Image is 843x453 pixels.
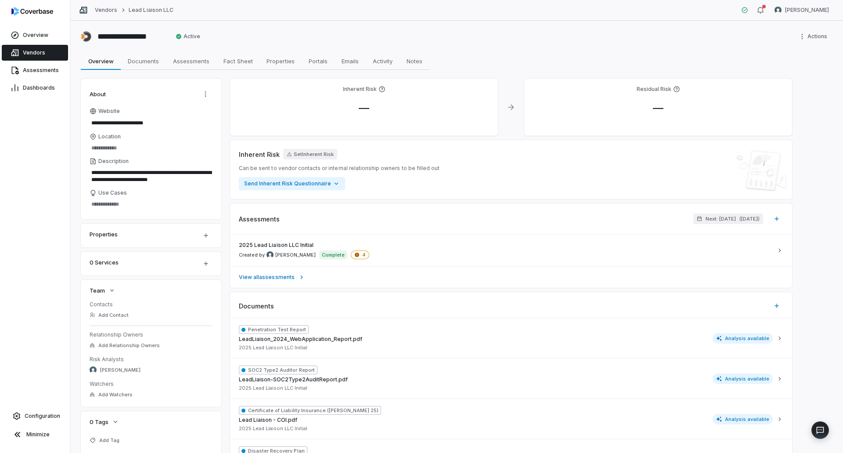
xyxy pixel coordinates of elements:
[87,432,122,448] button: Add Tag
[239,165,440,172] span: Can be sent to vendor contacts or internal relationship owners to be filled out
[769,4,834,17] button: Chadd Myers avatar[PERSON_NAME]
[124,55,162,67] span: Documents
[693,214,763,224] button: Next: [DATE]([DATE])
[100,367,140,373] span: [PERSON_NAME]
[239,150,280,159] span: Inherent Risk
[230,358,792,399] button: SOC2 Type2 Auditor ReportLeadLiaison-SOC2Type2AuditReport.pdf2025 Lead Liaison LLC InitialAnalysi...
[99,437,119,444] span: Add Tag
[87,414,122,430] button: 0 Tags
[23,32,48,39] span: Overview
[90,142,213,154] input: Location
[338,55,362,67] span: Emails
[11,7,53,16] img: logo-D7KZi-bG.svg
[26,431,50,438] span: Minimize
[713,373,773,384] span: Analysis available
[322,251,345,258] p: Complete
[85,55,117,67] span: Overview
[239,251,316,258] span: Created by
[90,331,213,338] dt: Relationship Owners
[23,84,55,91] span: Dashboards
[239,406,381,415] span: Certificate of Liability Insurance ([PERSON_NAME] 25)
[267,251,274,258] img: Chadd Myers avatar
[239,242,313,249] span: 2025 Lead Liaison LLC Initial
[239,344,307,351] span: 2025 Lead Liaison LLC Initial
[90,366,97,373] img: Chadd Myers avatar
[239,366,317,374] span: SOC2 Type2 Auditor Report
[305,55,331,67] span: Portals
[230,235,792,266] a: 2025 Lead Liaison LLC InitialCreated by Chadd Myers avatar[PERSON_NAME]Complete4
[646,101,670,114] span: —
[263,55,298,67] span: Properties
[87,283,118,298] button: Team
[90,286,105,294] span: Team
[90,117,198,129] input: Website
[706,216,736,222] span: Next: [DATE]
[775,7,782,14] img: Chadd Myers avatar
[351,250,369,259] span: 4
[239,385,307,391] span: 2025 Lead Liaison LLC Initial
[275,252,316,258] span: [PERSON_NAME]
[95,7,117,14] a: Vendors
[283,149,337,159] button: SetInherent Risk
[239,417,297,424] span: Lead Liaison - COI.pdf
[230,266,792,288] a: View allassessments
[239,336,362,343] span: LeadLiaison_2024_WebApplication_Report.pdf
[713,414,773,424] span: Analysis available
[90,356,213,363] dt: Risk Analysts
[98,108,120,115] span: Website
[239,274,295,281] span: View all assessments
[220,55,256,67] span: Fact Sheet
[2,80,68,96] a: Dashboards
[90,418,108,426] span: 0 Tags
[98,391,133,398] span: Add Watchers
[98,133,121,140] span: Location
[90,167,213,186] textarea: Description
[98,158,129,165] span: Description
[2,45,68,61] a: Vendors
[239,177,345,190] button: Send Inherent Risk Questionnaire
[239,376,348,383] span: LeadLiaison-SOC2Type2AuditReport.pdf
[796,30,832,43] button: More actions
[198,87,213,101] button: Actions
[87,307,131,323] button: Add Contact
[785,7,829,14] span: [PERSON_NAME]
[90,301,213,308] dt: Contacts
[90,90,106,98] span: About
[4,408,66,424] a: Configuration
[176,33,200,40] span: Active
[129,7,173,14] a: Lead Liaison LLC
[169,55,213,67] span: Assessments
[90,381,213,388] dt: Watchers
[369,55,396,67] span: Activity
[343,86,377,93] h4: Inherent Risk
[239,214,280,224] span: Assessments
[637,86,671,93] h4: Residual Risk
[403,55,426,67] span: Notes
[98,189,127,196] span: Use Cases
[23,67,59,74] span: Assessments
[4,426,66,443] button: Minimize
[98,342,160,349] span: Add Relationship Owners
[90,198,213,210] textarea: Use Cases
[2,27,68,43] a: Overview
[352,101,376,114] span: —
[239,325,309,334] span: Penetration Test Report
[230,318,792,358] button: Penetration Test ReportLeadLiaison_2024_WebApplication_Report.pdf2025 Lead Liaison LLC InitialAna...
[2,62,68,78] a: Assessments
[25,413,60,420] span: Configuration
[239,301,274,311] span: Documents
[239,425,307,432] span: 2025 Lead Liaison LLC Initial
[713,333,773,344] span: Analysis available
[739,216,760,222] span: ( [DATE] )
[230,399,792,439] button: Certificate of Liability Insurance ([PERSON_NAME] 25)Lead Liaison - COI.pdf2025 Lead Liaison LLC ...
[23,49,45,56] span: Vendors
